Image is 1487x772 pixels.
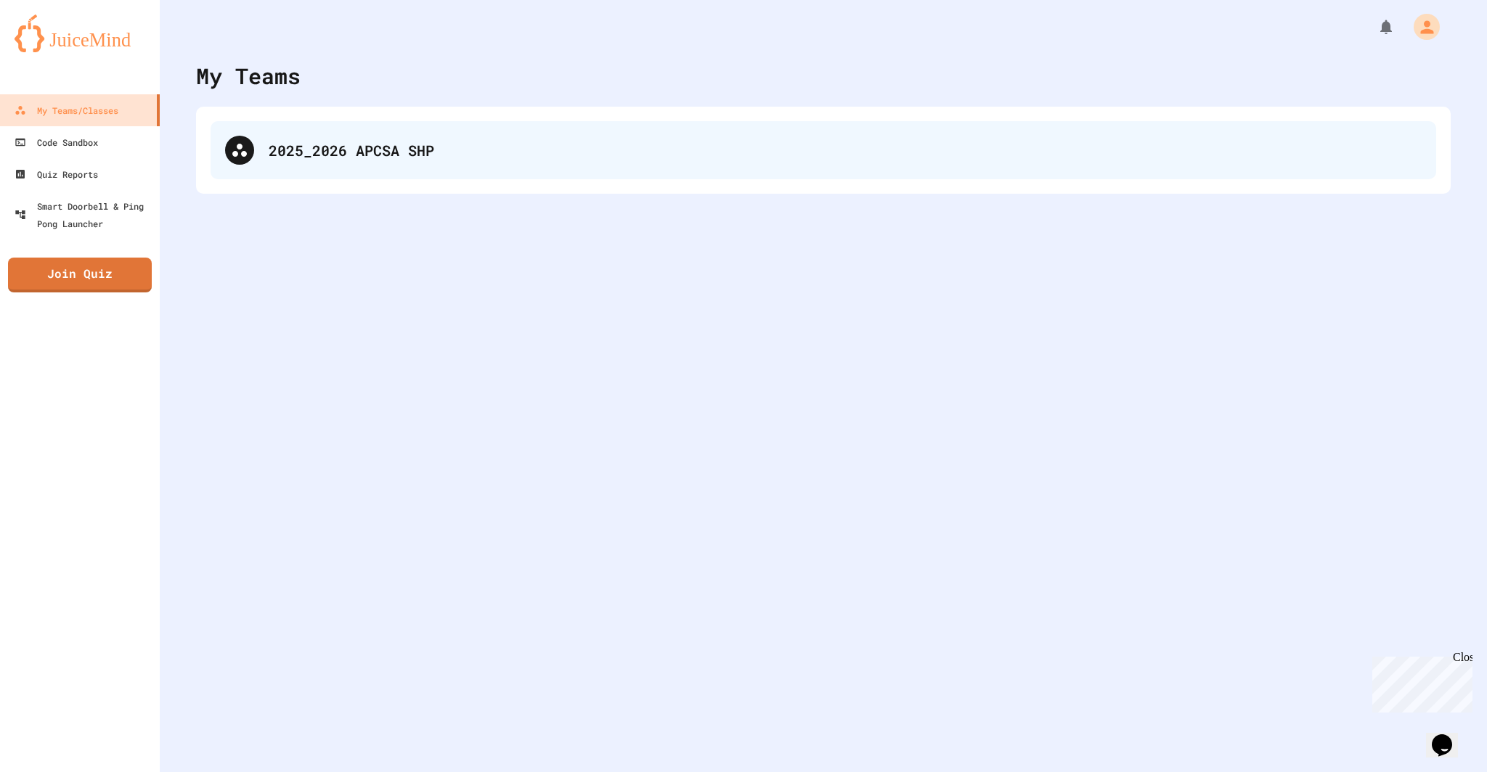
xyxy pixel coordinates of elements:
div: Quiz Reports [15,165,98,183]
div: Smart Doorbell & Ping Pong Launcher [15,197,154,232]
img: logo-orange.svg [15,15,145,52]
div: My Teams/Classes [15,102,118,119]
div: Chat with us now!Close [6,6,100,92]
iframe: chat widget [1366,651,1472,713]
div: My Account [1398,10,1443,44]
a: Join Quiz [8,258,152,292]
div: 2025_2026 APCSA SHP [211,121,1436,179]
iframe: chat widget [1426,714,1472,757]
div: 2025_2026 APCSA SHP [269,139,1422,161]
div: My Notifications [1350,15,1398,39]
div: Code Sandbox [15,134,98,151]
div: My Teams [196,59,301,92]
